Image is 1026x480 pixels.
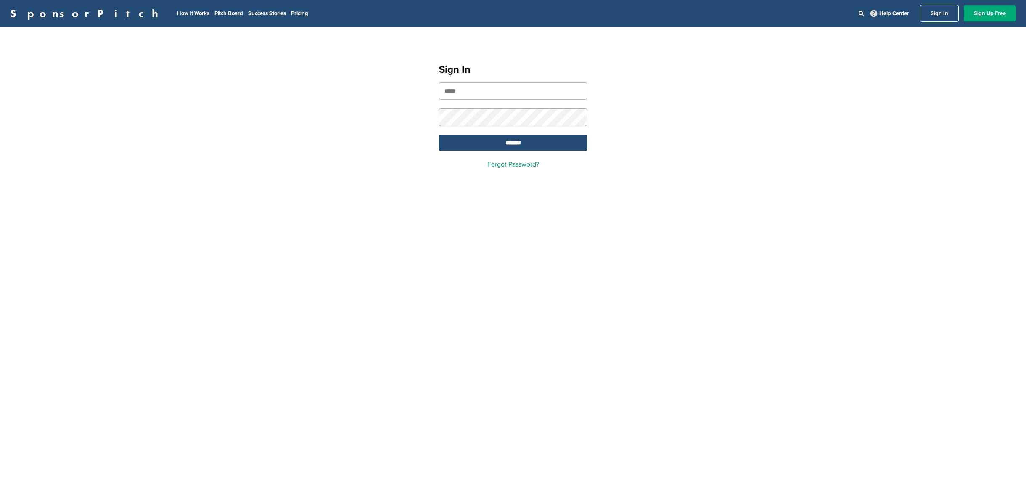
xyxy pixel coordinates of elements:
a: Pricing [291,10,308,17]
a: Forgot Password? [487,160,539,169]
a: Sign In [920,5,959,22]
a: SponsorPitch [10,8,164,19]
a: Pitch Board [214,10,243,17]
a: How It Works [177,10,209,17]
a: Sign Up Free [964,5,1016,21]
a: Success Stories [248,10,286,17]
h1: Sign In [439,62,587,77]
a: Help Center [869,8,911,19]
